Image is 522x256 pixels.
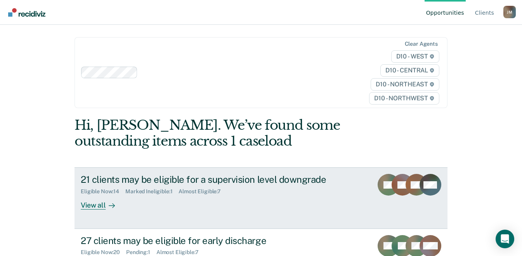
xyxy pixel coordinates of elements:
[75,167,447,229] a: 21 clients may be eligible for a supervision level downgradeEligible Now:14Marked Ineligible:1Alm...
[503,6,516,18] div: J M
[81,195,124,210] div: View all
[503,6,516,18] button: Profile dropdown button
[156,249,205,256] div: Almost Eligible : 7
[8,8,45,17] img: Recidiviz
[81,174,353,185] div: 21 clients may be eligible for a supervision level downgrade
[496,230,514,248] div: Open Intercom Messenger
[126,249,156,256] div: Pending : 1
[125,188,179,195] div: Marked Ineligible : 1
[371,78,439,91] span: D10 - NORTHEAST
[380,64,439,77] span: D10 - CENTRAL
[81,249,126,256] div: Eligible Now : 20
[405,41,438,47] div: Clear agents
[81,188,125,195] div: Eligible Now : 14
[81,235,353,246] div: 27 clients may be eligible for early discharge
[179,188,227,195] div: Almost Eligible : 7
[369,92,439,105] span: D10 - NORTHWEST
[391,50,439,63] span: D10 - WEST
[75,117,373,149] div: Hi, [PERSON_NAME]. We’ve found some outstanding items across 1 caseload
